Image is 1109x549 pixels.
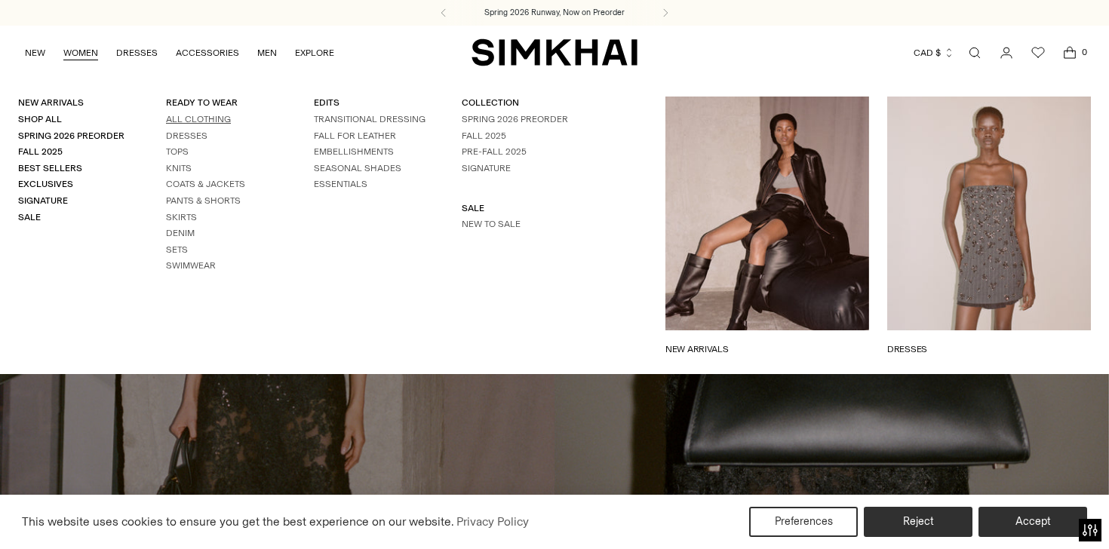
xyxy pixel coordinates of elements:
a: Open search modal [960,38,990,68]
button: Accept [978,507,1087,537]
a: Open cart modal [1055,38,1085,68]
button: Reject [864,507,972,537]
a: Wishlist [1023,38,1053,68]
button: Preferences [749,507,858,537]
a: EXPLORE [295,36,334,69]
a: DRESSES [116,36,158,69]
a: MEN [257,36,277,69]
a: WOMEN [63,36,98,69]
a: ACCESSORIES [176,36,239,69]
span: This website uses cookies to ensure you get the best experience on our website. [22,514,454,529]
a: Go to the account page [991,38,1021,68]
span: 0 [1077,45,1091,59]
a: SIMKHAI [472,38,637,67]
a: NEW [25,36,45,69]
a: Spring 2026 Runway, Now on Preorder [484,7,625,19]
button: CAD $ [914,36,954,69]
a: Privacy Policy (opens in a new tab) [454,511,531,533]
